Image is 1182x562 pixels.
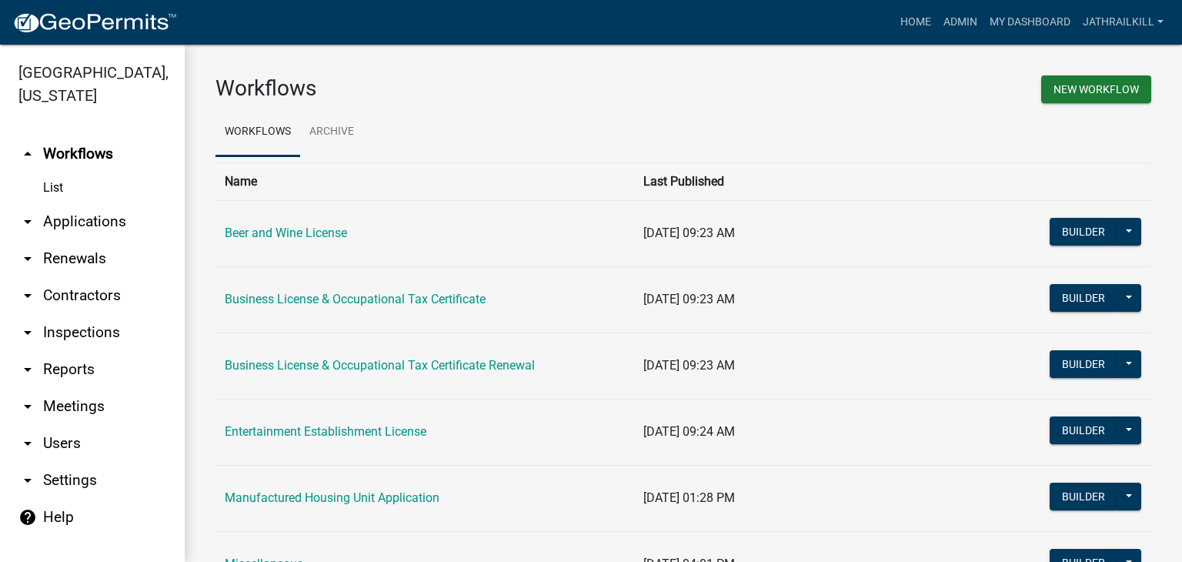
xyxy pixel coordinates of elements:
i: arrow_drop_down [18,360,37,379]
a: My Dashboard [983,8,1077,37]
i: arrow_drop_down [18,286,37,305]
span: [DATE] 09:23 AM [643,358,735,373]
th: Last Published [634,162,1009,200]
i: arrow_drop_up [18,145,37,163]
a: Business License & Occupational Tax Certificate Renewal [225,358,535,373]
button: Builder [1050,350,1117,378]
i: arrow_drop_down [18,471,37,490]
a: Entertainment Establishment License [225,424,426,439]
th: Name [215,162,634,200]
a: Business License & Occupational Tax Certificate [225,292,486,306]
a: Admin [937,8,983,37]
h3: Workflows [215,75,672,102]
span: [DATE] 09:23 AM [643,226,735,240]
i: arrow_drop_down [18,212,37,231]
button: Builder [1050,218,1117,246]
a: Manufactured Housing Unit Application [225,490,439,505]
a: Archive [300,108,363,157]
a: Beer and Wine License [225,226,347,240]
span: [DATE] 09:23 AM [643,292,735,306]
span: [DATE] 09:24 AM [643,424,735,439]
i: arrow_drop_down [18,249,37,268]
span: [DATE] 01:28 PM [643,490,735,505]
button: New Workflow [1041,75,1151,103]
i: arrow_drop_down [18,323,37,342]
i: arrow_drop_down [18,397,37,416]
a: Workflows [215,108,300,157]
a: Jathrailkill [1077,8,1170,37]
button: Builder [1050,284,1117,312]
i: help [18,508,37,527]
i: arrow_drop_down [18,434,37,453]
button: Builder [1050,416,1117,444]
button: Builder [1050,483,1117,510]
a: Home [894,8,937,37]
